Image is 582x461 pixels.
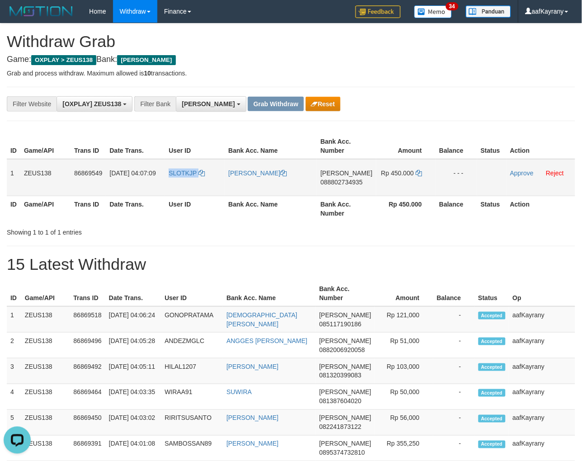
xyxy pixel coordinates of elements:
a: Approve [510,169,534,177]
a: [PERSON_NAME] [227,363,279,370]
strong: 10 [144,70,151,77]
td: Rp 103,000 [375,358,433,384]
td: RIRITSUSANTO [161,410,223,436]
span: [PERSON_NAME] [117,55,175,65]
img: MOTION_logo.png [7,5,76,18]
img: panduan.png [466,5,511,18]
th: Balance [435,196,477,221]
h1: Withdraw Grab [7,33,575,51]
span: Copy 085117190186 to clipboard [319,320,361,328]
span: Copy 0882006920058 to clipboard [319,346,365,353]
span: [DATE] 04:07:09 [109,169,156,177]
span: Copy 081387604020 to clipboard [319,398,361,405]
th: User ID [165,133,225,159]
span: [PERSON_NAME] [321,169,373,177]
a: [DEMOGRAPHIC_DATA][PERSON_NAME] [227,311,298,328]
span: [PERSON_NAME] [182,100,235,108]
img: Button%20Memo.svg [414,5,452,18]
span: [PERSON_NAME] [319,363,371,370]
span: Accepted [478,441,506,448]
th: Date Trans. [106,196,165,221]
td: HILAL1207 [161,358,223,384]
a: [PERSON_NAME] [228,169,287,177]
span: [PERSON_NAME] [319,414,371,422]
span: [PERSON_NAME] [319,389,371,396]
span: [PERSON_NAME] [319,440,371,447]
td: - [433,306,475,333]
span: Copy 082241873122 to clipboard [319,423,361,431]
td: 3 [7,358,21,384]
th: Bank Acc. Number [316,281,375,306]
h1: 15 Latest Withdraw [7,255,575,273]
td: - [433,333,475,358]
button: [OXPLAY] ZEUS138 [57,96,132,112]
span: Accepted [478,338,506,345]
td: ZEUS138 [21,410,70,436]
th: Status [477,133,506,159]
td: 86869518 [70,306,105,333]
th: Status [475,281,509,306]
td: [DATE] 04:06:24 [105,306,161,333]
th: Op [509,281,575,306]
th: Rp 450.000 [376,196,435,221]
th: Amount [375,281,433,306]
th: Bank Acc. Name [225,133,317,159]
td: aafKayrany [509,358,575,384]
th: Date Trans. [105,281,161,306]
td: aafKayrany [509,306,575,333]
th: Trans ID [70,281,105,306]
td: Rp 121,000 [375,306,433,333]
td: 86869492 [70,358,105,384]
td: - [433,384,475,410]
th: User ID [165,196,225,221]
th: User ID [161,281,223,306]
div: Filter Bank [134,96,176,112]
td: ZEUS138 [21,306,70,333]
span: [PERSON_NAME] [319,337,371,344]
span: Copy 088802734935 to clipboard [321,179,363,186]
a: ANGGES [PERSON_NAME] [227,337,308,344]
td: 4 [7,384,21,410]
button: Grab Withdraw [248,97,303,111]
th: Game/API [21,281,70,306]
td: aafKayrany [509,333,575,358]
a: SUWIRA [227,389,252,396]
span: Accepted [478,389,506,397]
td: [DATE] 04:03:02 [105,410,161,436]
td: - - - [435,159,477,196]
span: Accepted [478,312,506,320]
a: SLOTKJP [169,169,205,177]
span: [OXPLAY] ZEUS138 [62,100,121,108]
span: Copy 0895374732810 to clipboard [319,449,365,456]
th: ID [7,133,20,159]
p: Grab and process withdraw. Maximum allowed is transactions. [7,69,575,78]
td: 5 [7,410,21,436]
td: 2 [7,333,21,358]
span: Accepted [478,363,506,371]
span: OXPLAY > ZEUS138 [31,55,96,65]
td: GONOPRATAMA [161,306,223,333]
td: ZEUS138 [21,358,70,384]
span: Copy 081320399083 to clipboard [319,372,361,379]
td: WIRAA91 [161,384,223,410]
th: Date Trans. [106,133,165,159]
th: Bank Acc. Number [317,133,376,159]
td: [DATE] 04:03:35 [105,384,161,410]
td: 86869496 [70,333,105,358]
th: ID [7,196,20,221]
th: Bank Acc. Number [317,196,376,221]
span: 34 [446,2,458,10]
a: Reject [546,169,564,177]
div: Showing 1 to 1 of 1 entries [7,224,236,237]
td: - [433,410,475,436]
th: Trans ID [71,133,106,159]
span: SLOTKJP [169,169,197,177]
a: Copy 450000 to clipboard [416,169,422,177]
th: Action [506,133,575,159]
td: aafKayrany [509,410,575,436]
td: ANDEZMGLC [161,333,223,358]
th: Balance [435,133,477,159]
td: Rp 50,000 [375,384,433,410]
td: - [433,358,475,384]
td: [DATE] 04:05:28 [105,333,161,358]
